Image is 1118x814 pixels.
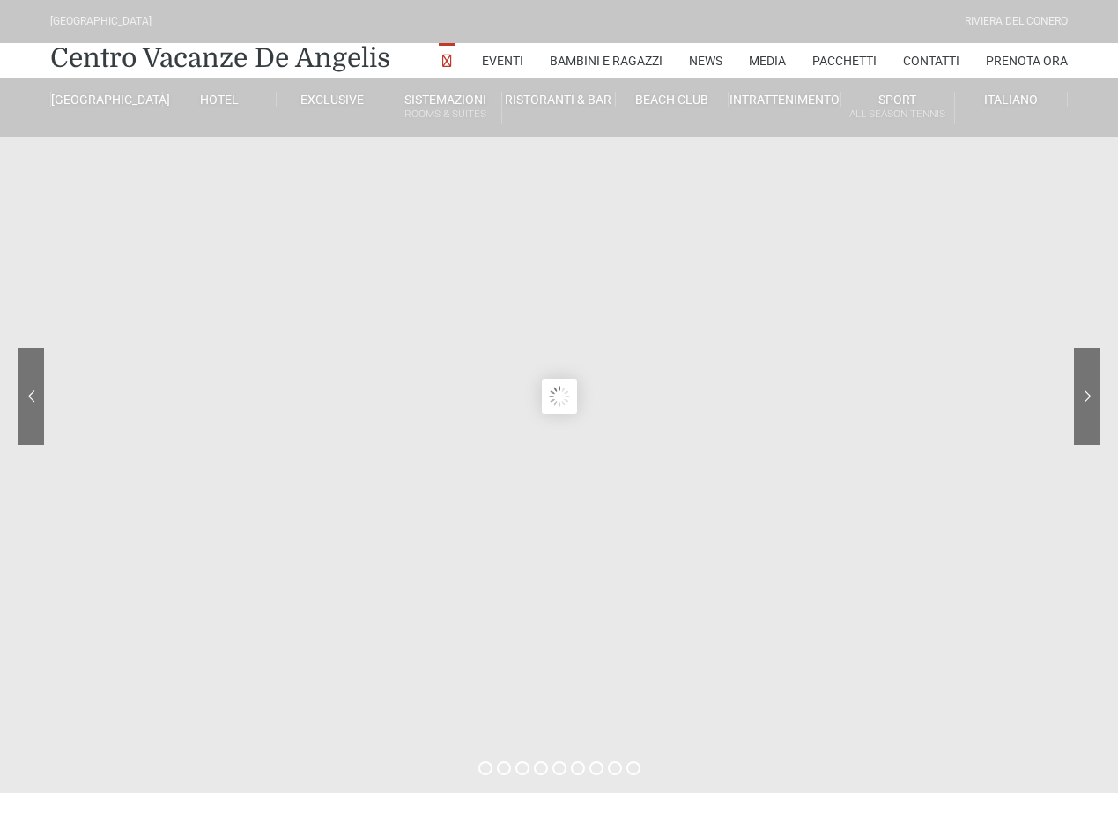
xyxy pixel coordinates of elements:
div: [GEOGRAPHIC_DATA] [50,13,152,30]
a: Centro Vacanze De Angelis [50,41,390,76]
a: Italiano [955,92,1068,107]
span: Italiano [984,92,1038,107]
a: SportAll Season Tennis [841,92,954,124]
a: Intrattenimento [729,92,841,107]
a: Hotel [163,92,276,107]
a: Ristoranti & Bar [502,92,615,107]
a: Pacchetti [812,43,877,78]
a: Prenota Ora [986,43,1068,78]
a: SistemazioniRooms & Suites [389,92,502,124]
a: News [689,43,722,78]
a: [GEOGRAPHIC_DATA] [50,92,163,107]
a: Eventi [482,43,523,78]
a: Bambini e Ragazzi [550,43,663,78]
div: Riviera Del Conero [965,13,1068,30]
a: Exclusive [277,92,389,107]
small: All Season Tennis [841,106,953,122]
a: Beach Club [616,92,729,107]
small: Rooms & Suites [389,106,501,122]
a: Media [749,43,786,78]
a: Contatti [903,43,959,78]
